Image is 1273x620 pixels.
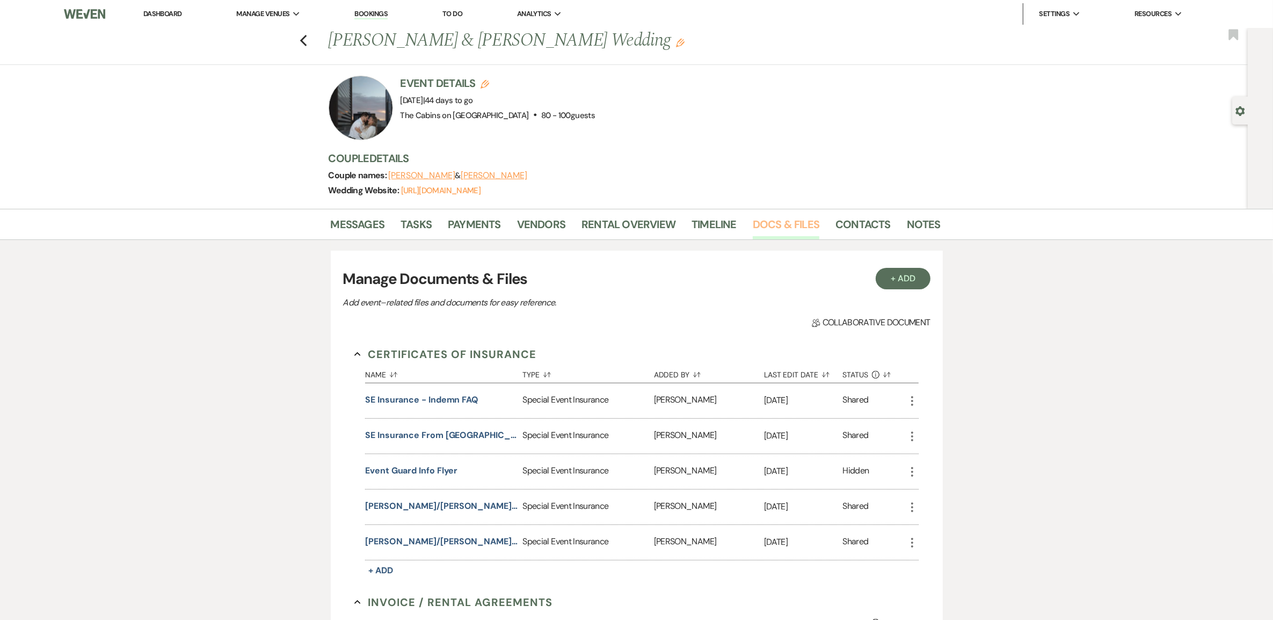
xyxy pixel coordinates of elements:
a: To Do [442,9,462,18]
h3: Couple Details [329,151,930,166]
button: Added By [654,362,764,383]
img: Weven Logo [64,3,105,25]
span: + Add [368,565,393,576]
button: [PERSON_NAME] [461,171,527,180]
button: [PERSON_NAME]/[PERSON_NAME] Event Insurance [365,535,518,548]
button: Event Guard Info Flyer [365,464,457,477]
button: + Add [365,563,396,578]
button: Edit [676,38,685,47]
a: Payments [448,216,501,239]
button: SE Insurance from [GEOGRAPHIC_DATA] [365,429,518,442]
button: Type [522,362,653,383]
div: Special Event Insurance [522,490,653,524]
div: Shared [843,535,869,550]
div: Shared [843,500,869,514]
span: | [423,95,473,106]
div: [PERSON_NAME] [654,525,764,560]
button: + Add [876,268,930,289]
a: Notes [907,216,941,239]
span: Collaborative document [812,316,930,329]
a: Vendors [517,216,565,239]
a: Dashboard [143,9,182,18]
div: Special Event Insurance [522,525,653,560]
div: Special Event Insurance [522,454,653,489]
p: [DATE] [764,535,843,549]
a: [URL][DOMAIN_NAME] [401,185,481,196]
div: [PERSON_NAME] [654,490,764,524]
div: Special Event Insurance [522,419,653,454]
button: Name [365,362,522,383]
div: Shared [843,429,869,443]
p: [DATE] [764,464,843,478]
div: Shared [843,393,869,408]
div: [PERSON_NAME] [654,419,764,454]
p: Add event–related files and documents for easy reference. [343,296,718,310]
span: [DATE] [401,95,473,106]
span: & [389,170,527,181]
div: Hidden [843,464,869,479]
span: 80 - 100 guests [541,110,595,121]
h3: Manage Documents & Files [343,268,930,290]
button: Status [843,362,906,383]
a: Bookings [354,9,388,19]
h1: [PERSON_NAME] & [PERSON_NAME] Wedding [329,28,810,54]
div: [PERSON_NAME] [654,383,764,418]
p: [DATE] [764,429,843,443]
button: Open lead details [1235,105,1245,115]
span: Analytics [517,9,551,19]
span: Status [843,371,869,378]
span: Couple names: [329,170,389,181]
div: Special Event Insurance [522,383,653,418]
button: Certificates of Insurance [354,346,536,362]
button: [PERSON_NAME] [389,171,455,180]
button: SE Insurance - Indemn FAQ [365,393,478,406]
button: Invoice / Rental Agreements [354,594,552,610]
span: Manage Venues [236,9,289,19]
p: [DATE] [764,393,843,407]
div: [PERSON_NAME] [654,454,764,489]
a: Docs & Files [753,216,819,239]
span: Resources [1134,9,1172,19]
a: Messages [331,216,385,239]
a: Rental Overview [581,216,675,239]
span: 44 days to go [425,95,473,106]
span: The Cabins on [GEOGRAPHIC_DATA] [401,110,529,121]
span: Wedding Website: [329,185,401,196]
button: Last Edit Date [764,362,843,383]
p: [DATE] [764,500,843,514]
a: Contacts [835,216,891,239]
a: Tasks [401,216,432,239]
button: [PERSON_NAME]/[PERSON_NAME] Event Insurance [365,500,518,513]
a: Timeline [692,216,737,239]
span: Settings [1039,9,1070,19]
h3: Event Details [401,76,595,91]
